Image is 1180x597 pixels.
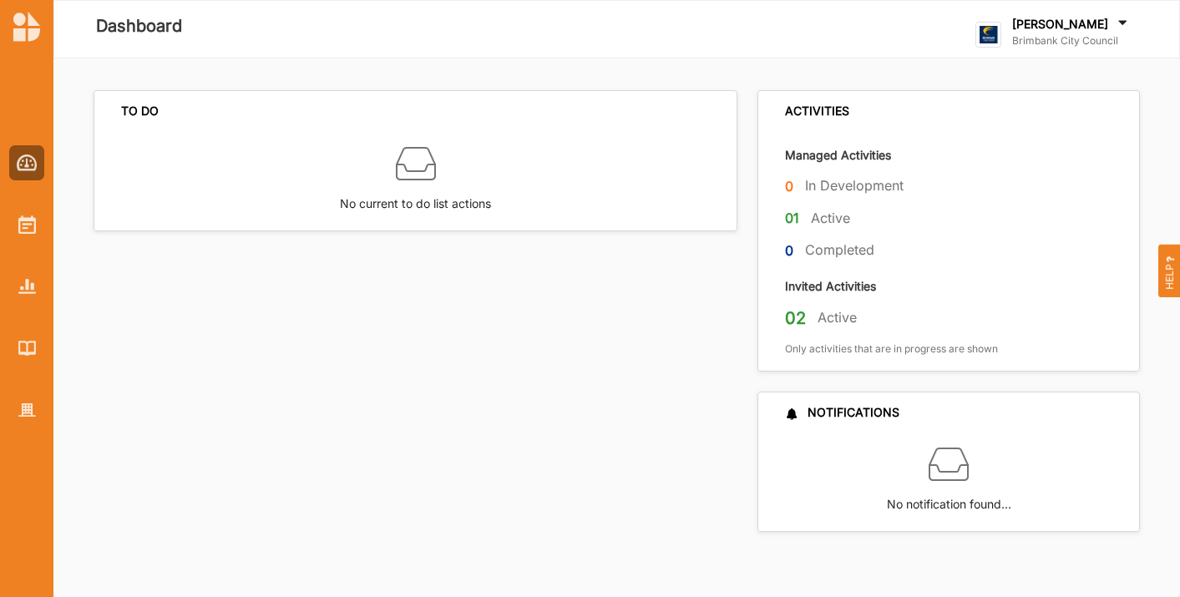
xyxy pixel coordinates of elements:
[785,405,899,420] div: NOTIFICATIONS
[13,12,40,42] img: logo
[818,309,857,326] label: Active
[18,403,36,417] img: Organisation
[96,13,182,40] label: Dashboard
[785,342,998,356] label: Only activities that are in progress are shown
[9,269,44,304] a: Reports
[929,444,969,484] img: box
[785,208,799,229] label: 01
[396,144,436,184] img: box
[9,331,44,366] a: Library
[9,145,44,180] a: Dashboard
[887,484,1011,514] label: No notification found…
[9,207,44,242] a: Activities
[785,147,891,163] label: Managed Activities
[18,279,36,293] img: Reports
[975,22,1001,48] img: logo
[785,104,849,119] div: ACTIVITIES
[17,154,38,171] img: Dashboard
[785,176,793,197] label: 0
[1012,17,1108,32] label: [PERSON_NAME]
[805,177,904,195] label: In Development
[811,210,850,227] label: Active
[785,240,793,261] label: 0
[121,104,159,119] div: TO DO
[9,392,44,428] a: Organisation
[785,307,806,329] label: 02
[785,278,876,294] label: Invited Activities
[1012,34,1131,48] label: Brimbank City Council
[18,341,36,355] img: Library
[805,241,874,259] label: Completed
[340,184,491,213] label: No current to do list actions
[18,215,36,234] img: Activities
